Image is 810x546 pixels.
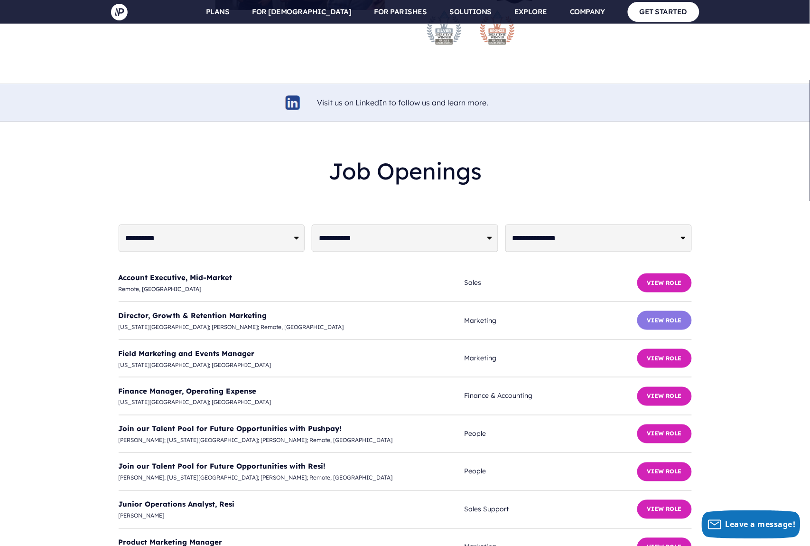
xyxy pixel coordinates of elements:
img: stevie-silver [425,9,463,47]
a: Join our Talent Pool for Future Opportunities with Pushpay! [119,424,342,433]
span: Leave a message! [726,519,796,530]
span: [PERSON_NAME]; [US_STATE][GEOGRAPHIC_DATA]; [PERSON_NAME]; Remote, [GEOGRAPHIC_DATA] [119,435,465,446]
button: Leave a message! [702,510,801,539]
span: Sales Support [464,504,637,516]
img: linkedin-logo [284,94,302,112]
img: stevie-bronze [478,9,516,47]
span: [PERSON_NAME] [119,511,465,521]
button: View Role [637,500,692,519]
span: People [464,428,637,440]
a: Field Marketing and Events Manager [119,349,255,358]
span: Marketing [464,352,637,364]
h2: Job Openings [119,150,692,192]
button: View Role [637,311,692,330]
button: View Role [637,349,692,368]
a: GET STARTED [628,2,699,21]
a: Director, Growth & Retention Marketing [119,311,267,320]
a: Account Executive, Mid-Market [119,273,233,282]
span: [US_STATE][GEOGRAPHIC_DATA]; [GEOGRAPHIC_DATA] [119,360,465,370]
a: Join our Talent Pool for Future Opportunities with Resi! [119,462,326,471]
a: Visit us on LinkedIn to follow us and learn more. [317,98,488,107]
span: [US_STATE][GEOGRAPHIC_DATA]; [PERSON_NAME]; Remote, [GEOGRAPHIC_DATA] [119,322,465,332]
span: Finance & Accounting [464,390,637,402]
button: View Role [637,462,692,481]
a: Junior Operations Analyst, Resi [119,500,235,509]
button: View Role [637,387,692,406]
span: [US_STATE][GEOGRAPHIC_DATA]; [GEOGRAPHIC_DATA] [119,397,465,408]
span: Sales [464,277,637,289]
a: Finance Manager, Operating Expense [119,386,257,395]
span: Remote, [GEOGRAPHIC_DATA] [119,284,465,294]
span: [PERSON_NAME]; [US_STATE][GEOGRAPHIC_DATA]; [PERSON_NAME]; Remote, [GEOGRAPHIC_DATA] [119,473,465,483]
span: Marketing [464,315,637,327]
button: View Role [637,273,692,292]
button: View Role [637,424,692,443]
span: People [464,466,637,478]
